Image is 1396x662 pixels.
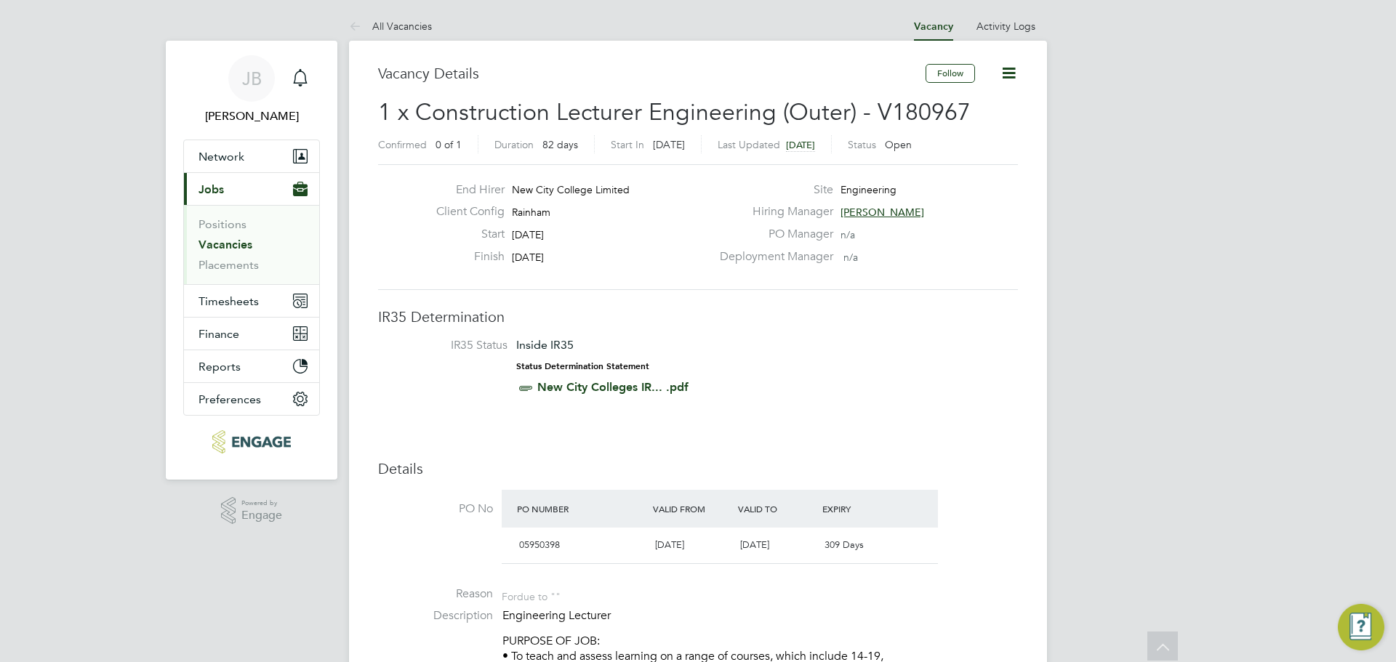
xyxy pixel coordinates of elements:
span: Inside IR35 [516,338,574,352]
a: Powered byEngage [221,497,283,525]
label: Confirmed [378,138,427,151]
span: [DATE] [653,138,685,151]
label: Description [378,608,493,623]
button: Follow [926,64,975,83]
span: Powered by [241,497,282,509]
label: Start [425,227,505,242]
button: Jobs [184,173,319,205]
button: Engage Resource Center [1338,604,1384,650]
a: Go to home page [183,430,320,453]
span: 0 of 1 [436,138,462,151]
label: Start In [611,138,644,151]
a: Positions [198,217,246,231]
span: [DATE] [655,538,684,551]
button: Timesheets [184,285,319,317]
h3: Details [378,459,1018,478]
label: PO Manager [711,227,833,242]
span: Reports [198,360,241,374]
label: Finish [425,249,505,265]
span: n/a [843,251,858,264]
button: Reports [184,350,319,382]
a: JB[PERSON_NAME] [183,55,320,125]
label: Site [711,182,833,198]
label: Deployment Manager [711,249,833,265]
span: [DATE] [740,538,769,551]
h3: IR35 Determination [378,307,1018,326]
label: IR35 Status [393,338,508,353]
h3: Vacancy Details [378,64,926,83]
label: Reason [378,586,493,602]
label: PO No [378,501,493,517]
span: Rainham [512,206,550,219]
div: PO Number [513,496,649,522]
a: Placements [198,258,259,272]
span: Jack Baron [183,108,320,125]
label: Last Updated [718,138,780,151]
div: Valid To [734,496,819,522]
span: [DATE] [512,228,544,241]
a: Activity Logs [976,20,1035,33]
span: 82 days [542,138,578,151]
a: All Vacancies [349,20,432,33]
span: [DATE] [512,251,544,264]
div: Jobs [184,205,319,284]
label: Hiring Manager [711,204,833,219]
nav: Main navigation [166,41,337,480]
span: 05950398 [519,538,560,551]
span: 1 x Construction Lecturer Engineering (Outer) - V180967 [378,98,971,126]
span: Finance [198,327,239,341]
span: New City College Limited [512,183,630,196]
span: Preferences [198,392,261,406]
span: 309 Days [825,538,864,551]
span: [DATE] [786,139,815,151]
p: Engineering Lecturer [502,608,1018,623]
div: Expiry [819,496,904,522]
button: Finance [184,318,319,350]
label: Duration [494,138,534,151]
button: Network [184,140,319,172]
div: Valid From [649,496,734,522]
span: Engineering [841,183,896,196]
span: JB [242,69,262,88]
a: Vacancy [914,20,953,33]
img: huntereducation-logo-retina.png [212,430,290,453]
span: Engage [241,509,282,522]
span: Open [885,138,912,151]
label: Client Config [425,204,505,219]
a: New City Colleges IR... .pdf [537,380,689,394]
span: Jobs [198,182,224,196]
span: Timesheets [198,294,259,308]
div: For due to "" [502,586,561,603]
button: Preferences [184,383,319,415]
label: Status [848,138,876,151]
span: [PERSON_NAME] [841,206,924,219]
span: Network [198,150,244,164]
a: Vacancies [198,238,252,251]
span: n/a [841,228,855,241]
label: End Hirer [425,182,505,198]
strong: Status Determination Statement [516,361,649,371]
